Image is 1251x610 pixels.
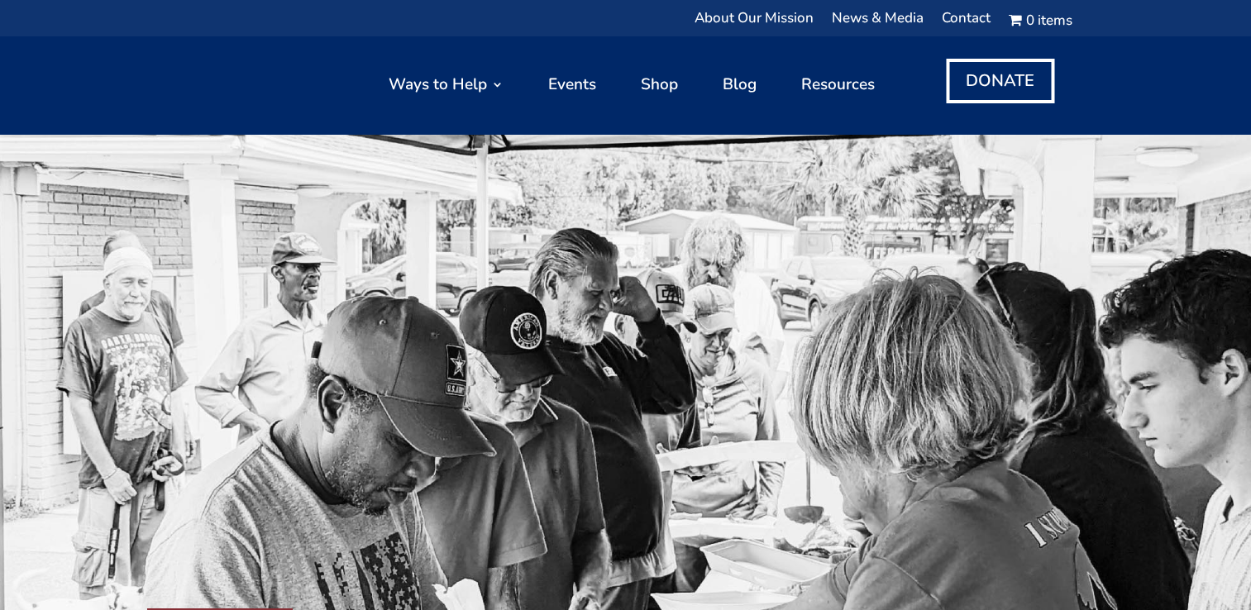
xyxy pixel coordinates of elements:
[695,12,814,33] a: About Our Mission
[801,44,875,126] a: Resources
[723,44,757,126] a: Blog
[1026,15,1072,26] span: 0 items
[548,44,596,126] a: Events
[832,12,924,33] a: News & Media
[389,44,504,126] a: Ways to Help
[942,12,991,33] a: Contact
[946,59,1054,103] a: DONATE
[1009,12,1072,33] a: Cart0 items
[1009,11,1025,30] i: Cart
[641,44,678,126] a: Shop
